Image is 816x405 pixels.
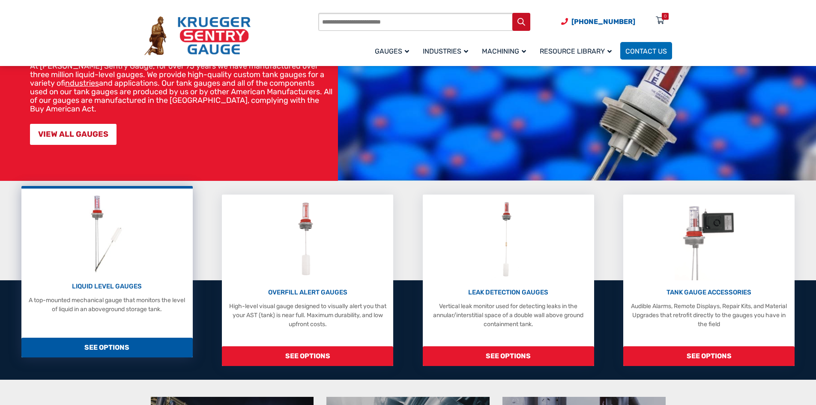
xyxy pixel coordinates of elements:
a: Tank Gauge Accessories TANK GAUGE ACCESSORIES Audible Alarms, Remote Displays, Repair Kits, and M... [623,195,795,366]
a: VIEW ALL GAUGES [30,124,117,145]
a: Overfill Alert Gauges OVERFILL ALERT GAUGES High-level visual gauge designed to visually alert yo... [222,195,393,366]
span: SEE OPTIONS [21,338,193,357]
span: [PHONE_NUMBER] [571,18,635,26]
p: Audible Alarms, Remote Displays, Repair Kits, and Material Upgrades that retrofit directly to the... [628,302,790,329]
a: Phone Number (920) 434-8860 [561,16,635,27]
span: Resource Library [540,47,612,55]
span: Industries [423,47,468,55]
span: SEE OPTIONS [222,346,393,366]
p: TANK GAUGE ACCESSORIES [628,288,790,297]
a: Gauges [370,41,418,61]
img: Liquid Level Gauges [84,193,129,274]
a: Liquid Level Gauges LIQUID LEVEL GAUGES A top-mounted mechanical gauge that monitors the level of... [21,186,193,357]
a: industries [65,78,99,88]
p: LIQUID LEVEL GAUGES [26,282,188,291]
span: SEE OPTIONS [423,346,594,366]
img: Krueger Sentry Gauge [144,16,251,56]
a: Resource Library [535,41,620,61]
span: Contact Us [625,47,667,55]
p: A top-mounted mechanical gauge that monitors the level of liquid in an aboveground storage tank. [26,296,188,314]
span: Gauges [375,47,409,55]
img: Leak Detection Gauges [491,199,525,280]
span: SEE OPTIONS [623,346,795,366]
a: Industries [418,41,477,61]
p: Vertical leak monitor used for detecting leaks in the annular/interstitial space of a double wall... [427,302,590,329]
img: bg_hero_bannerksentry [338,0,816,181]
p: LEAK DETECTION GAUGES [427,288,590,297]
p: At [PERSON_NAME] Sentry Gauge, for over 75 years we have manufactured over three million liquid-l... [30,62,334,113]
a: Contact Us [620,42,672,60]
a: Machining [477,41,535,61]
img: Overfill Alert Gauges [289,199,327,280]
img: Tank Gauge Accessories [675,199,744,280]
p: High-level visual gauge designed to visually alert you that your AST (tank) is near full. Maximum... [226,302,389,329]
p: OVERFILL ALERT GAUGES [226,288,389,297]
div: 0 [664,13,667,20]
span: Machining [482,47,526,55]
a: Leak Detection Gauges LEAK DETECTION GAUGES Vertical leak monitor used for detecting leaks in the... [423,195,594,366]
